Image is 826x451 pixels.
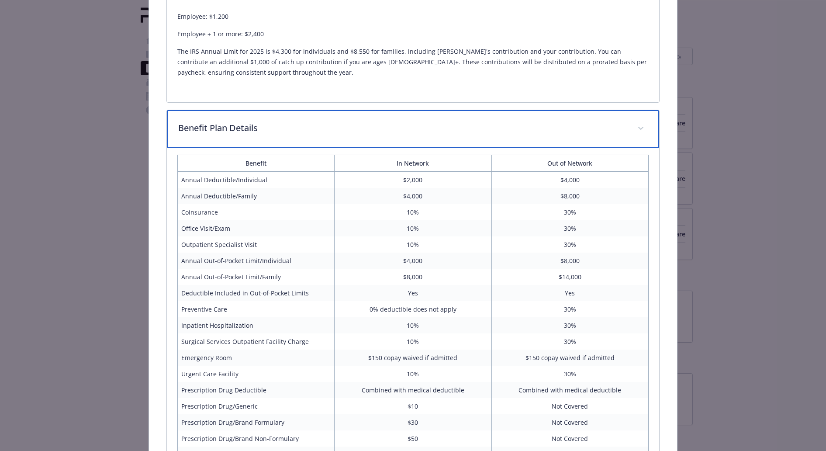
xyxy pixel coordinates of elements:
td: Yes [335,285,491,301]
td: $2,000 [335,172,491,188]
td: $4,000 [491,172,648,188]
p: Benefit Plan Details [178,121,626,135]
td: $4,000 [335,188,491,204]
td: 30% [491,333,648,350]
td: 10% [335,317,491,333]
td: Inpatient Hospitalization [178,317,335,333]
p: Employee + 1 or more: $2,400 [177,29,648,39]
td: Outpatient Specialist Visit [178,236,335,253]
td: Annual Deductible/Family [178,188,335,204]
td: $8,000 [491,253,648,269]
td: $10 [335,398,491,414]
td: $150 copay waived if admitted [335,350,491,366]
td: Deductible Included in Out-of-Pocket Limits [178,285,335,301]
td: 10% [335,333,491,350]
td: Combined with medical deductible [491,382,648,398]
div: Pivotal HSA Contribution [167,4,659,102]
td: $150 copay waived if admitted [491,350,648,366]
td: Urgent Care Facility [178,366,335,382]
td: 30% [491,236,648,253]
td: Coinsurance [178,204,335,220]
td: 30% [491,204,648,220]
td: $4,000 [335,253,491,269]
td: $14,000 [491,269,648,285]
p: Employee: $1,200 [177,11,648,22]
td: 10% [335,204,491,220]
th: Benefit [178,155,335,172]
td: Yes [491,285,648,301]
th: Out of Network [491,155,648,172]
th: In Network [335,155,491,172]
td: $50 [335,430,491,447]
td: $8,000 [335,269,491,285]
td: 30% [491,220,648,236]
td: Office Visit/Exam [178,220,335,236]
td: 0% deductible does not apply [335,301,491,317]
p: The IRS Annual Limit for 2025 is $4,300 for individuals and $8,550 for families, including [PERSO... [177,46,648,78]
td: Emergency Room [178,350,335,366]
td: 30% [491,317,648,333]
td: 30% [491,301,648,317]
td: Prescription Drug/Generic [178,398,335,414]
td: Prescription Drug/Brand Non-Formulary [178,430,335,447]
td: Prescription Drug Deductible [178,382,335,398]
td: $8,000 [491,188,648,204]
td: 30% [491,366,648,382]
td: Not Covered [491,430,648,447]
td: Annual Deductible/Individual [178,172,335,188]
td: Not Covered [491,414,648,430]
td: Surgical Services Outpatient Facility Charge [178,333,335,350]
td: 10% [335,236,491,253]
td: Preventive Care [178,301,335,317]
td: Combined with medical deductible [335,382,491,398]
td: Prescription Drug/Brand Formulary [178,414,335,430]
td: Annual Out-of-Pocket Limit/Individual [178,253,335,269]
td: Not Covered [491,398,648,414]
div: Benefit Plan Details [167,110,659,148]
td: 10% [335,220,491,236]
td: 10% [335,366,491,382]
td: $30 [335,414,491,430]
td: Annual Out-of-Pocket Limit/Family [178,269,335,285]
